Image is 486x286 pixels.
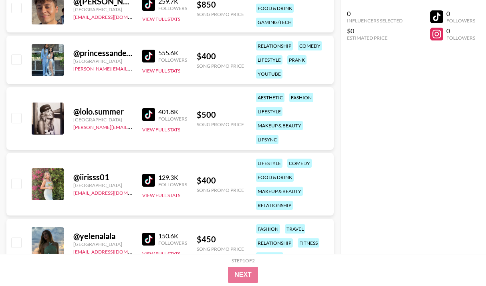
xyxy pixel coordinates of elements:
div: makeup & beauty [256,187,303,196]
div: relationship [256,41,293,50]
div: $ 400 [197,175,244,185]
div: 0 [446,27,475,35]
img: TikTok [142,108,155,121]
button: View Full Stats [142,251,180,257]
img: TikTok [142,233,155,246]
div: comedy [298,41,322,50]
div: Followers [446,18,475,24]
div: makeup & beauty [256,121,303,130]
div: 0 [446,10,475,18]
div: Song Promo Price [197,187,244,193]
div: Followers [158,240,187,246]
div: @ princessandexquizit [73,48,133,58]
div: [GEOGRAPHIC_DATA] [73,117,133,123]
div: Step 1 of 2 [232,258,255,264]
div: Song Promo Price [197,63,244,69]
div: 150.6K [158,232,187,240]
div: lifestyle [256,107,282,116]
div: $0 [347,27,403,35]
div: Influencers Selected [347,18,403,24]
div: Song Promo Price [197,246,244,252]
button: View Full Stats [142,192,180,198]
button: Next [228,267,258,283]
div: fashion [289,93,313,102]
div: prank [287,55,307,64]
a: [EMAIL_ADDRESS][DOMAIN_NAME] [73,247,154,255]
div: relationship [256,201,293,210]
div: aesthetic [256,93,284,102]
div: 129.3K [158,173,187,181]
img: TikTok [142,50,155,62]
button: View Full Stats [142,127,180,133]
div: [GEOGRAPHIC_DATA] [73,182,133,188]
div: @ lolo.summer [73,107,133,117]
div: [GEOGRAPHIC_DATA] [73,58,133,64]
div: [GEOGRAPHIC_DATA] [73,6,133,12]
div: $ 400 [197,51,244,61]
img: TikTok [142,174,155,187]
div: [GEOGRAPHIC_DATA] [73,241,133,247]
div: relationship [256,238,293,248]
div: Followers [446,35,475,41]
a: [PERSON_NAME][EMAIL_ADDRESS][DOMAIN_NAME] [73,64,192,72]
a: [PERSON_NAME][EMAIL_ADDRESS][DOMAIN_NAME] [73,123,192,130]
a: [EMAIL_ADDRESS][DOMAIN_NAME] [73,12,154,20]
div: Followers [158,5,187,11]
div: lifestyle [256,159,282,168]
button: View Full Stats [142,68,180,74]
div: Followers [158,116,187,122]
div: fashion [256,224,280,234]
div: 401.8K [158,108,187,116]
div: Followers [158,181,187,187]
div: 0 [347,10,403,18]
div: Followers [158,57,187,63]
a: [EMAIL_ADDRESS][DOMAIN_NAME] [73,188,154,196]
div: Song Promo Price [197,121,244,127]
div: 555.6K [158,49,187,57]
div: gaming/tech [256,18,293,27]
div: lifestyle [256,55,282,64]
div: haircare [256,252,283,262]
div: fitness [298,238,319,248]
div: @ yelenalala [73,231,133,241]
div: food & drink [256,173,294,182]
iframe: Drift Widget Chat Controller [446,246,476,276]
div: comedy [287,159,312,168]
div: travel [285,224,305,234]
div: @ iirisss01 [73,172,133,182]
div: food & drink [256,4,294,13]
div: Estimated Price [347,35,403,41]
button: View Full Stats [142,16,180,22]
div: $ 500 [197,110,244,120]
div: lipsync [256,135,278,144]
div: $ 450 [197,234,244,244]
div: Song Promo Price [197,11,244,17]
div: youtube [256,69,282,79]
